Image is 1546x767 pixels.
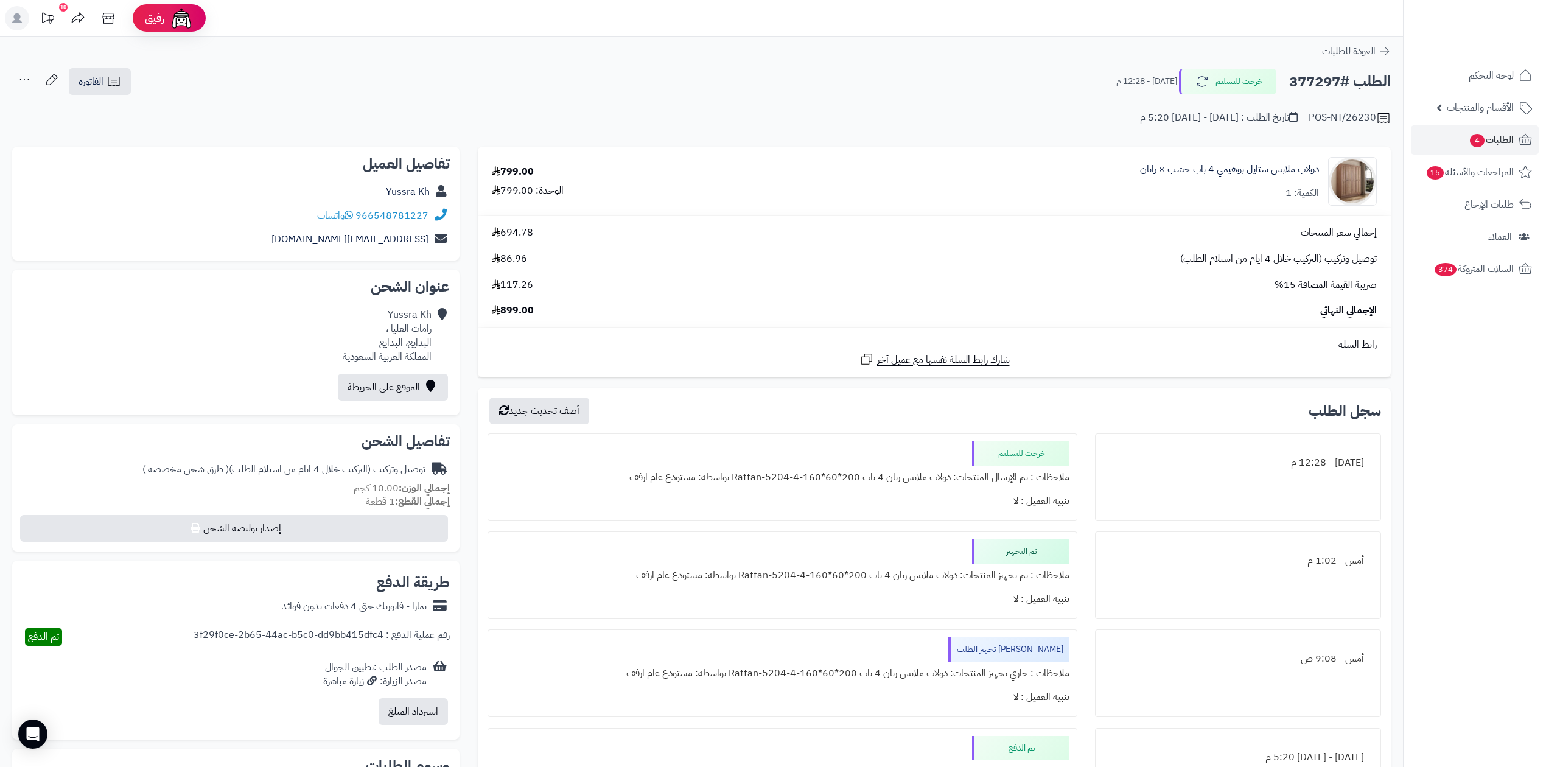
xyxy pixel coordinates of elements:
small: 1 قطعة [366,494,450,509]
div: الكمية: 1 [1285,186,1319,200]
span: توصيل وتركيب (التركيب خلال 4 ايام من استلام الطلب) [1180,252,1377,266]
span: 4 [1469,133,1485,148]
span: الأقسام والمنتجات [1447,99,1514,116]
div: رقم عملية الدفع : 3f29f0ce-2b65-44ac-b5c0-dd9bb415dfc4 [194,628,450,646]
h2: تفاصيل العميل [22,156,450,171]
div: تم التجهيز [972,539,1069,564]
img: logo-2.png [1463,13,1534,39]
span: 117.26 [492,278,533,292]
div: تاريخ الطلب : [DATE] - [DATE] 5:20 م [1140,111,1298,125]
a: لوحة التحكم [1411,61,1539,90]
a: [EMAIL_ADDRESS][DOMAIN_NAME] [271,232,428,247]
a: العودة للطلبات [1322,44,1391,58]
span: تم الدفع [28,629,59,644]
div: خرجت للتسليم [972,441,1069,466]
span: إجمالي سعر المنتجات [1301,226,1377,240]
strong: إجمالي الوزن: [399,481,450,496]
div: 10 [59,3,68,12]
div: تم الدفع [972,736,1069,760]
div: مصدر الزيارة: زيارة مباشرة [323,674,427,688]
a: طلبات الإرجاع [1411,190,1539,219]
span: 694.78 [492,226,533,240]
div: رابط السلة [483,338,1386,352]
div: POS-NT/26230 [1309,111,1391,125]
span: العودة للطلبات [1322,44,1376,58]
h3: سجل الطلب [1309,404,1381,418]
span: 374 [1433,262,1457,277]
div: ملاحظات : جاري تجهيز المنتجات: دولاب ملابس رتان 4 باب 200*60*160-Rattan-5204-4 بواسطة: مستودع عام... [495,662,1069,685]
h2: الطلب #377297 [1289,69,1391,94]
span: السلات المتروكة [1433,261,1514,278]
a: العملاء [1411,222,1539,251]
div: مصدر الطلب :تطبيق الجوال [323,660,427,688]
div: 799.00 [492,165,534,179]
a: الطلبات4 [1411,125,1539,155]
div: [DATE] - 12:28 م [1103,451,1373,475]
a: السلات المتروكة374 [1411,254,1539,284]
button: أضف تحديث جديد [489,398,589,424]
strong: إجمالي القطع: [395,494,450,509]
img: 1749977265-1-90x90.jpg [1329,157,1376,206]
button: خرجت للتسليم [1179,69,1276,94]
div: تنبيه العميل : لا [495,489,1069,513]
span: المراجعات والأسئلة [1425,164,1514,181]
span: الإجمالي النهائي [1320,304,1377,318]
div: تمارا - فاتورتك حتى 4 دفعات بدون فوائد [282,600,427,614]
h2: عنوان الشحن [22,279,450,294]
small: 10.00 كجم [354,481,450,496]
div: أمس - 1:02 م [1103,549,1373,573]
a: دولاب ملابس ستايل بوهيمي 4 باب خشب × راتان [1140,163,1319,177]
div: تنبيه العميل : لا [495,587,1069,611]
img: ai-face.png [169,6,194,30]
a: 966548781227 [355,208,428,223]
div: تنبيه العميل : لا [495,685,1069,709]
h2: طريقة الدفع [376,575,450,590]
h2: تفاصيل الشحن [22,434,450,449]
a: الفاتورة [69,68,131,95]
div: Open Intercom Messenger [18,720,47,749]
span: 86.96 [492,252,527,266]
a: شارك رابط السلة نفسها مع عميل آخر [859,352,1010,367]
div: ملاحظات : تم تجهيز المنتجات: دولاب ملابس رتان 4 باب 200*60*160-Rattan-5204-4 بواسطة: مستودع عام ارفف [495,564,1069,587]
span: شارك رابط السلة نفسها مع عميل آخر [877,353,1010,367]
span: رفيق [145,11,164,26]
div: أمس - 9:08 ص [1103,647,1373,671]
button: إصدار بوليصة الشحن [20,515,448,542]
a: تحديثات المنصة [32,6,63,33]
small: [DATE] - 12:28 م [1116,75,1177,88]
span: لوحة التحكم [1469,67,1514,84]
div: ملاحظات : تم الإرسال المنتجات: دولاب ملابس رتان 4 باب 200*60*160-Rattan-5204-4 بواسطة: مستودع عام... [495,466,1069,489]
span: ( طرق شحن مخصصة ) [142,462,229,477]
span: العملاء [1488,228,1512,245]
span: طلبات الإرجاع [1464,196,1514,213]
span: 15 [1426,166,1445,180]
a: الموقع على الخريطة [338,374,448,401]
span: 899.00 [492,304,534,318]
span: الفاتورة [79,74,103,89]
button: استرداد المبلغ [379,698,448,725]
a: واتساب [317,208,353,223]
div: [PERSON_NAME] تجهيز الطلب [948,637,1069,662]
a: المراجعات والأسئلة15 [1411,158,1539,187]
span: ضريبة القيمة المضافة 15% [1275,278,1377,292]
div: Yussra Kh رامات العليا ، البدايع، البدايع المملكة العربية السعودية [343,308,432,363]
span: الطلبات [1469,131,1514,149]
a: Yussra Kh [386,184,430,199]
div: الوحدة: 799.00 [492,184,564,198]
div: توصيل وتركيب (التركيب خلال 4 ايام من استلام الطلب) [142,463,425,477]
